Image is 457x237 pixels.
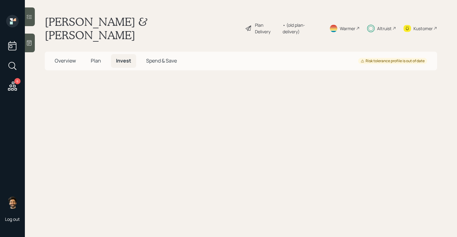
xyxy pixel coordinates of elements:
[55,57,76,64] span: Overview
[340,25,355,32] div: Warmer
[14,78,21,84] div: 6
[146,57,177,64] span: Spend & Save
[361,58,425,64] div: Risk tolerance profile is out of date
[255,22,279,35] div: Plan Delivery
[45,15,240,42] h1: [PERSON_NAME] & [PERSON_NAME]
[116,57,131,64] span: Invest
[377,25,392,32] div: Altruist
[283,22,322,35] div: • (old plan-delivery)
[413,25,433,32] div: Kustomer
[91,57,101,64] span: Plan
[6,196,19,209] img: eric-schwartz-headshot.png
[5,216,20,222] div: Log out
